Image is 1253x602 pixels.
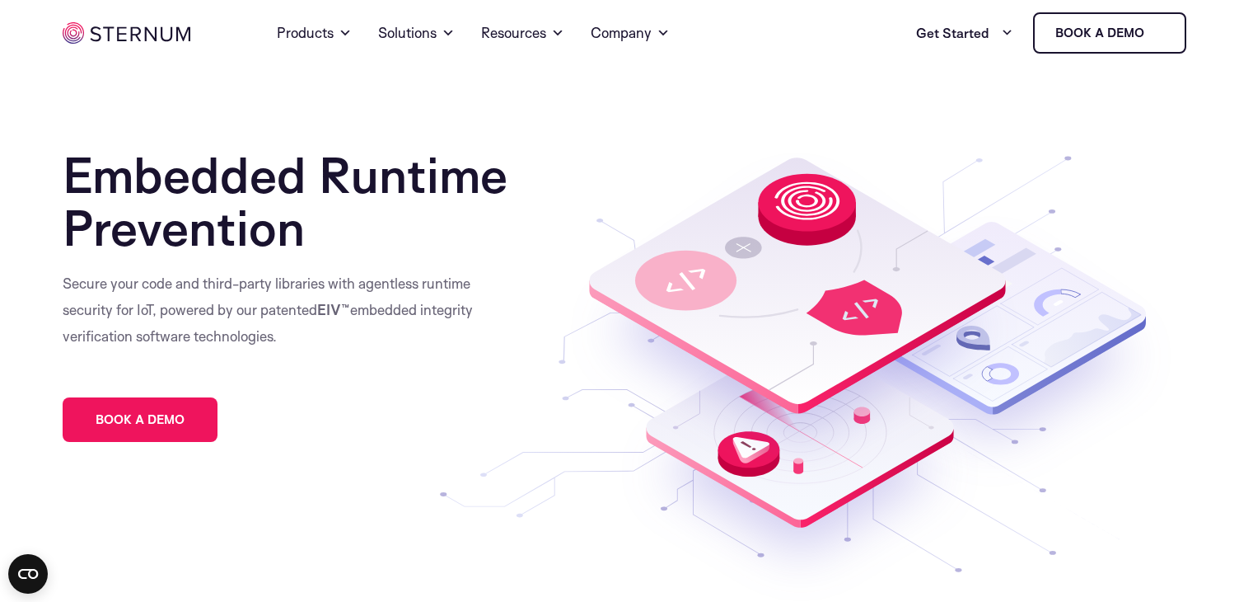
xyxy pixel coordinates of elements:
a: Solutions [378,3,455,63]
a: Book a demo [1033,12,1186,54]
a: Get Started [916,16,1013,49]
a: Products [277,3,352,63]
img: sternum iot [1151,26,1164,40]
button: Open CMP widget [8,554,48,594]
b: EIV™ [317,301,350,318]
h1: Embedded Runtime Prevention [63,148,514,254]
span: Book a demo [96,414,185,426]
p: Secure your code and third-party libraries with agentless runtime security for IoT, powered by ou... [63,270,475,350]
a: Resources [481,3,564,63]
img: sternum iot [63,22,190,44]
a: Company [591,3,670,63]
a: Book a demo [63,397,217,442]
